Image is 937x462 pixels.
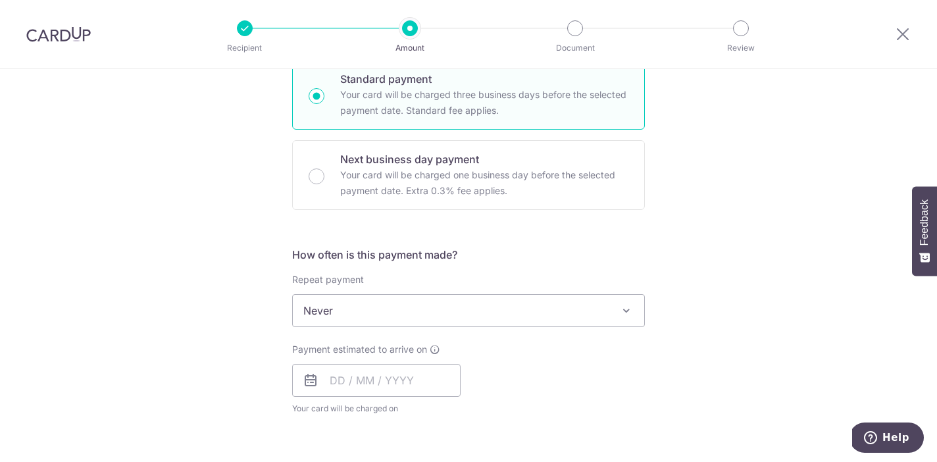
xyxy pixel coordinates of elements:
[26,26,91,42] img: CardUp
[292,273,364,286] label: Repeat payment
[340,151,628,167] p: Next business day payment
[692,41,790,55] p: Review
[292,364,461,397] input: DD / MM / YYYY
[292,294,645,327] span: Never
[361,41,459,55] p: Amount
[919,199,930,245] span: Feedback
[293,295,644,326] span: Never
[292,343,427,356] span: Payment estimated to arrive on
[196,41,293,55] p: Recipient
[292,247,645,263] h5: How often is this payment made?
[292,402,461,415] span: Your card will be charged on
[526,41,624,55] p: Document
[340,87,628,118] p: Your card will be charged three business days before the selected payment date. Standard fee appl...
[852,423,924,455] iframe: Opens a widget where you can find more information
[340,71,628,87] p: Standard payment
[912,186,937,276] button: Feedback - Show survey
[340,167,628,199] p: Your card will be charged one business day before the selected payment date. Extra 0.3% fee applies.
